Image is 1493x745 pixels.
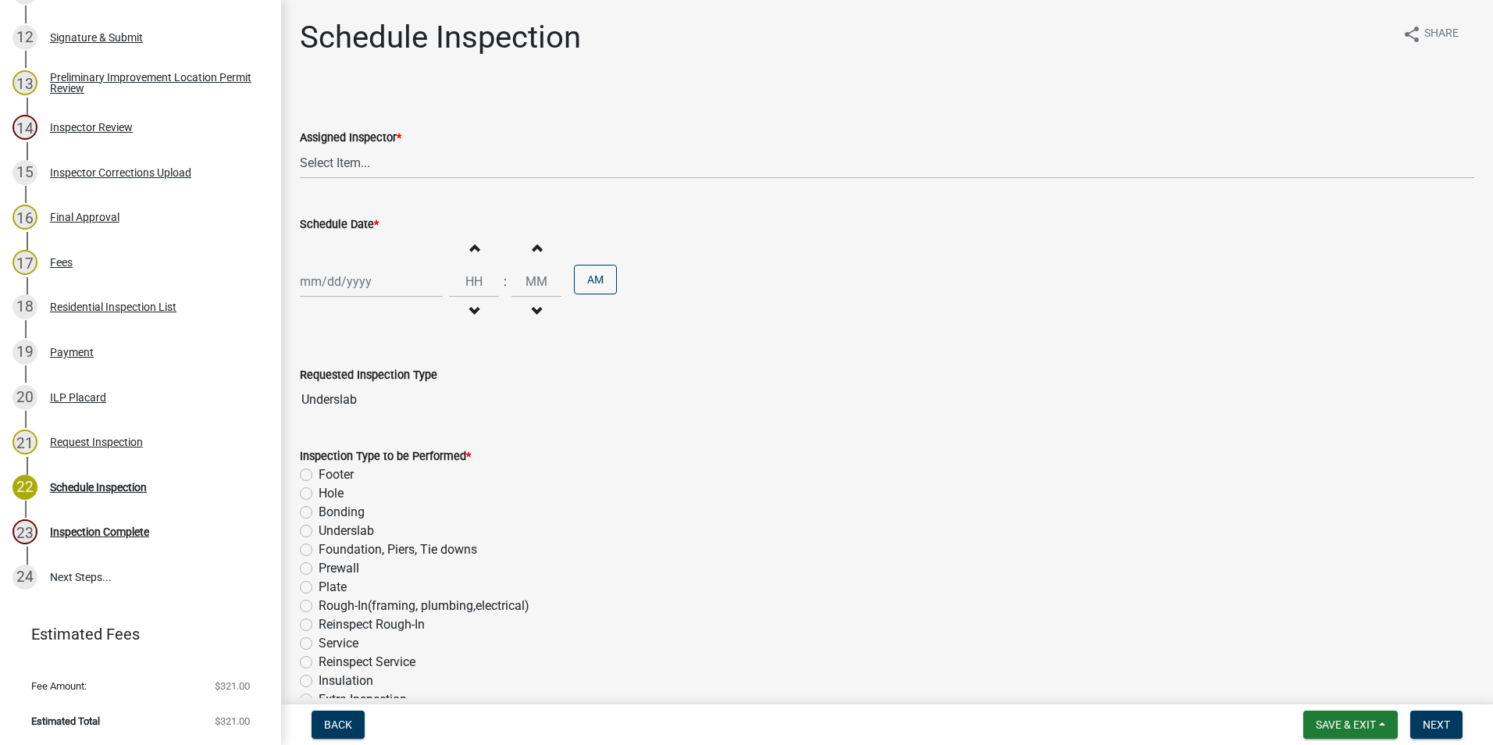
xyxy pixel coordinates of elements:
label: Service [319,634,358,653]
label: Reinspect Service [319,653,415,672]
input: Minutes [511,266,561,298]
button: Next [1410,711,1463,739]
span: Fee Amount: [31,681,87,691]
button: Back [312,711,365,739]
div: 21 [12,430,37,454]
div: 23 [12,519,37,544]
div: 16 [12,205,37,230]
div: 17 [12,250,37,275]
div: Inspection Complete [50,526,149,537]
label: Requested Inspection Type [300,370,437,381]
div: Signature & Submit [50,32,143,43]
div: Payment [50,347,94,358]
label: Footer [319,465,354,484]
label: Hole [319,484,344,503]
span: Share [1424,25,1459,44]
div: 15 [12,160,37,185]
label: Bonding [319,503,365,522]
div: Request Inspection [50,437,143,447]
div: 12 [12,25,37,50]
label: Prewall [319,559,359,578]
div: Inspector Corrections Upload [50,167,191,178]
div: 18 [12,294,37,319]
h1: Schedule Inspection [300,19,581,56]
div: Residential Inspection List [50,301,176,312]
span: Save & Exit [1316,718,1376,731]
label: Insulation [319,672,373,690]
div: Final Approval [50,212,119,223]
button: shareShare [1390,19,1471,49]
div: Inspector Review [50,122,133,133]
label: Rough-In(framing, plumbing,electrical) [319,597,529,615]
span: Next [1423,718,1450,731]
div: 22 [12,475,37,500]
label: Extra Inspection [319,690,407,709]
label: Plate [319,578,347,597]
button: AM [574,265,617,294]
label: Assigned Inspector [300,133,401,144]
div: 24 [12,565,37,590]
div: 20 [12,385,37,410]
i: share [1402,25,1421,44]
input: Hours [449,266,499,298]
a: Estimated Fees [12,618,256,650]
div: 13 [12,70,37,95]
div: 19 [12,340,37,365]
span: $321.00 [215,681,250,691]
span: Estimated Total [31,716,100,726]
div: Schedule Inspection [50,482,147,493]
label: Inspection Type to be Performed [300,451,471,462]
label: Underslab [319,522,374,540]
span: $321.00 [215,716,250,726]
div: 14 [12,115,37,140]
label: Schedule Date [300,219,379,230]
div: ILP Placard [50,392,106,403]
button: Save & Exit [1303,711,1398,739]
div: Fees [50,257,73,268]
label: Foundation, Piers, Tie downs [319,540,477,559]
div: Preliminary Improvement Location Permit Review [50,72,256,94]
span: Back [324,718,352,731]
label: Reinspect Rough-In [319,615,425,634]
input: mm/dd/yyyy [300,266,443,298]
div: : [499,273,511,291]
